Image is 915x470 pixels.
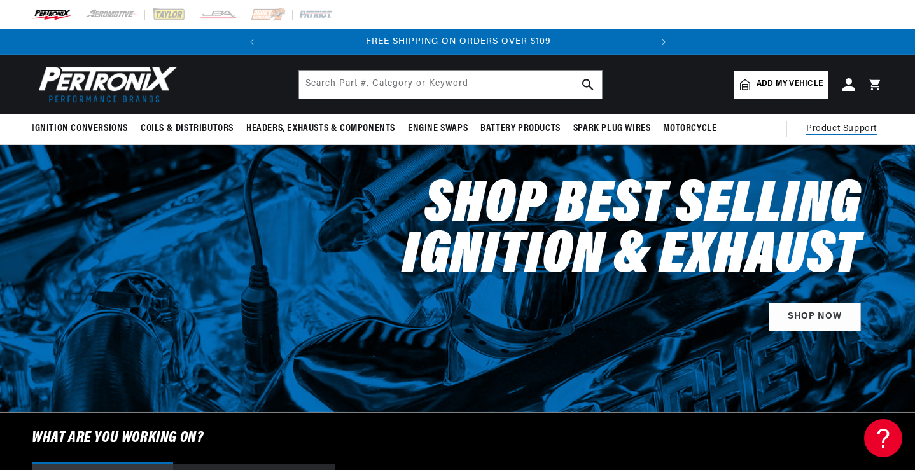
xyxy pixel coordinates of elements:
span: Engine Swaps [408,122,468,135]
summary: Engine Swaps [402,114,474,144]
span: FREE SHIPPING ON ORDERS OVER $109 [366,37,551,46]
span: Add my vehicle [757,78,823,90]
summary: Motorcycle [657,114,723,144]
span: Product Support [806,122,877,136]
span: Headers, Exhausts & Components [246,122,395,135]
div: 2 of 2 [265,35,652,49]
span: Ignition Conversions [32,122,128,135]
span: Spark Plug Wires [573,122,651,135]
a: Add my vehicle [734,71,828,99]
span: Battery Products [480,122,561,135]
span: Coils & Distributors [141,122,234,135]
summary: Coils & Distributors [134,114,240,144]
img: Pertronix [32,62,178,106]
button: Translation missing: en.sections.announcements.next_announcement [651,29,676,55]
h2: Shop Best Selling Ignition & Exhaust [317,181,861,282]
input: Search Part #, Category or Keyword [299,71,602,99]
button: Translation missing: en.sections.announcements.previous_announcement [239,29,265,55]
summary: Headers, Exhausts & Components [240,114,402,144]
span: Motorcycle [663,122,716,135]
summary: Spark Plug Wires [567,114,657,144]
button: search button [574,71,602,99]
summary: Product Support [806,114,883,144]
summary: Battery Products [474,114,567,144]
a: SHOP NOW [769,303,861,331]
div: Announcement [265,35,652,49]
summary: Ignition Conversions [32,114,134,144]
